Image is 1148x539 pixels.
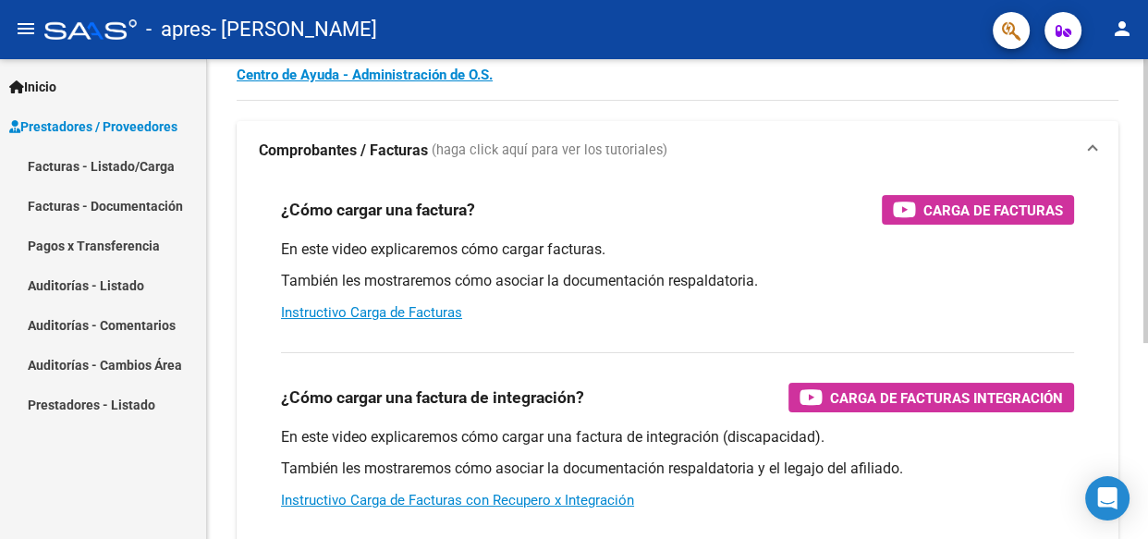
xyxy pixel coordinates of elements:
[237,67,493,83] a: Centro de Ayuda - Administración de O.S.
[281,271,1074,291] p: También les mostraremos cómo asociar la documentación respaldatoria.
[281,197,475,223] h3: ¿Cómo cargar una factura?
[237,121,1118,180] mat-expansion-panel-header: Comprobantes / Facturas (haga click aquí para ver los tutoriales)
[281,459,1074,479] p: También les mostraremos cómo asociar la documentación respaldatoria y el legajo del afiliado.
[281,304,462,321] a: Instructivo Carga de Facturas
[146,9,211,50] span: - apres
[432,141,667,161] span: (haga click aquí para ver los tutoriales)
[788,383,1074,412] button: Carga de Facturas Integración
[15,18,37,40] mat-icon: menu
[1111,18,1133,40] mat-icon: person
[1085,476,1130,521] div: Open Intercom Messenger
[830,386,1063,410] span: Carga de Facturas Integración
[281,427,1074,447] p: En este video explicaremos cómo cargar una factura de integración (discapacidad).
[211,9,377,50] span: - [PERSON_NAME]
[882,195,1074,225] button: Carga de Facturas
[281,385,584,410] h3: ¿Cómo cargar una factura de integración?
[281,239,1074,260] p: En este video explicaremos cómo cargar facturas.
[9,116,177,137] span: Prestadores / Proveedores
[259,141,428,161] strong: Comprobantes / Facturas
[9,77,56,97] span: Inicio
[281,492,634,508] a: Instructivo Carga de Facturas con Recupero x Integración
[923,199,1063,222] span: Carga de Facturas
